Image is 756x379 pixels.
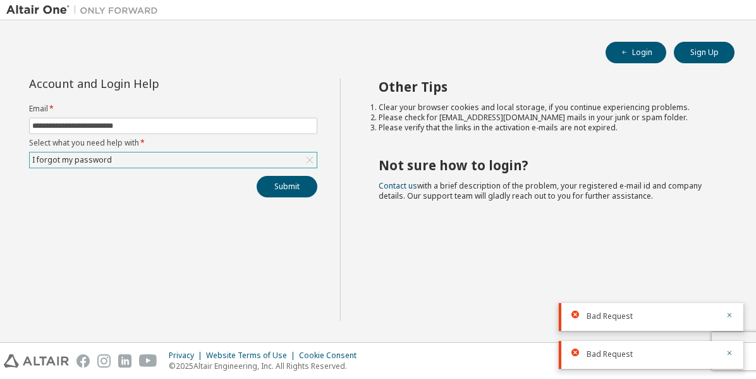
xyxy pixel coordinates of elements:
p: © 2025 Altair Engineering, Inc. All Rights Reserved. [169,361,364,371]
div: Cookie Consent [299,351,364,361]
img: Altair One [6,4,164,16]
li: Please verify that the links in the activation e-mails are not expired. [379,123,712,133]
img: altair_logo.svg [4,354,69,368]
span: with a brief description of the problem, your registered e-mail id and company details. Our suppo... [379,180,702,201]
div: Website Terms of Use [206,351,299,361]
li: Please check for [EMAIL_ADDRESS][DOMAIN_NAME] mails in your junk or spam folder. [379,113,712,123]
button: Sign Up [674,42,735,63]
img: linkedin.svg [118,354,131,368]
span: Bad Request [587,311,633,321]
div: I forgot my password [30,152,317,168]
label: Select what you need help with [29,138,317,148]
li: Clear your browser cookies and local storage, if you continue experiencing problems. [379,103,712,113]
img: facebook.svg [76,354,90,368]
a: Contact us [379,180,417,191]
h2: Other Tips [379,78,712,95]
img: instagram.svg [97,354,111,368]
label: Email [29,104,317,114]
span: Bad Request [587,349,633,359]
div: Privacy [169,351,206,361]
button: Submit [257,176,317,197]
div: I forgot my password [30,153,114,167]
button: Login [606,42,666,63]
img: youtube.svg [139,354,157,368]
div: Account and Login Help [29,78,260,89]
h2: Not sure how to login? [379,157,712,173]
